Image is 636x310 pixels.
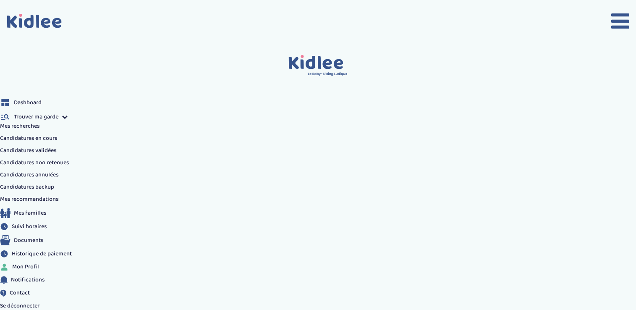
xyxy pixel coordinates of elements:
[14,98,42,107] span: Dashboard
[14,209,46,218] span: Mes familles
[12,263,39,271] span: Mon Profil
[14,113,58,121] span: Trouver ma garde
[11,276,45,284] span: Notifications
[12,222,47,231] span: Suivi horaires
[288,55,348,76] img: logo.svg
[14,236,43,245] span: Documents
[12,250,72,258] span: Historique de paiement
[10,289,30,297] span: Contact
